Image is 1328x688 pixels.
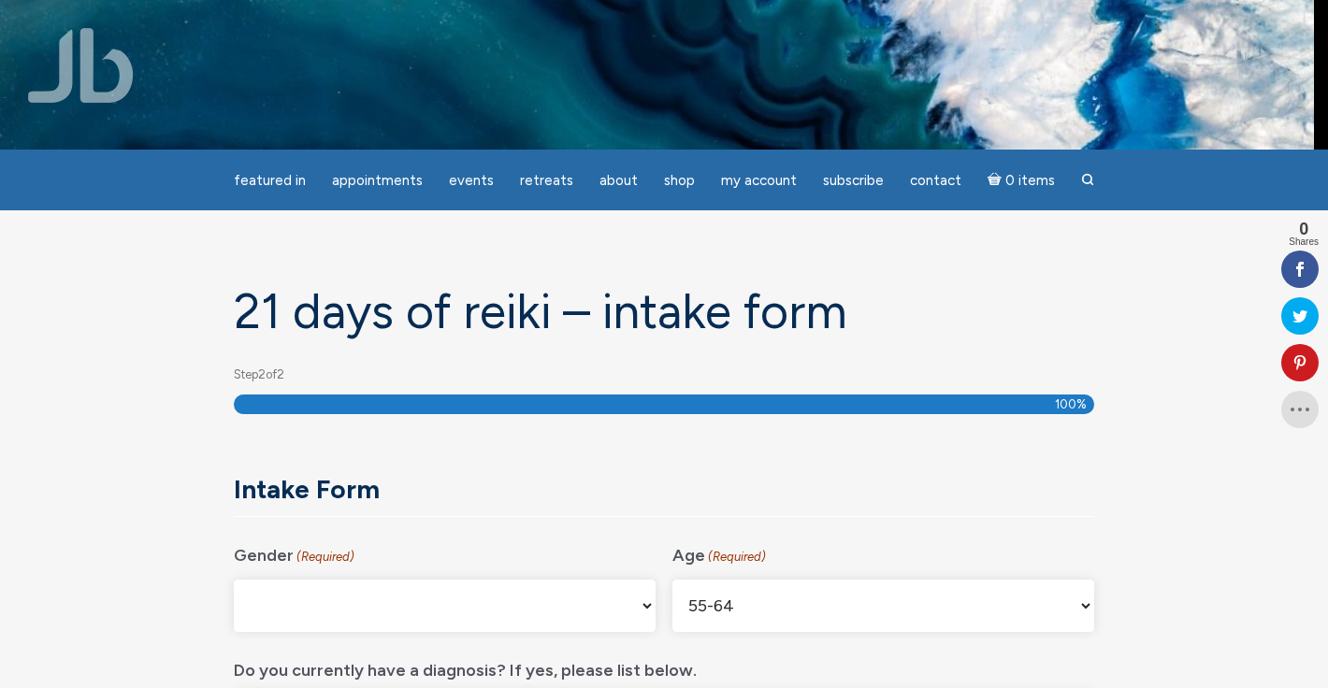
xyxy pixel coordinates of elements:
span: Subscribe [823,172,884,189]
span: 0 items [1005,174,1055,188]
a: Subscribe [812,163,895,199]
label: Do you currently have a diagnosis? If yes, please list below. [234,647,697,685]
span: (Required) [296,543,355,572]
label: Age [672,532,766,572]
span: 0 [1289,221,1319,237]
span: Retreats [520,172,573,189]
i: Cart [988,172,1005,189]
p: Step of [234,361,1094,390]
span: Shop [664,172,695,189]
span: Events [449,172,494,189]
h3: Intake Form [234,474,1079,506]
a: About [588,163,649,199]
span: Appointments [332,172,423,189]
a: Cart0 items [976,161,1066,199]
a: Contact [899,163,973,199]
span: My Account [721,172,797,189]
label: Gender [234,532,354,572]
a: featured in [223,163,317,199]
a: Appointments [321,163,434,199]
span: 2 [258,367,266,381]
a: Shop [653,163,706,199]
a: Events [438,163,505,199]
h1: 21 days of Reiki – Intake form [234,285,1094,338]
img: Jamie Butler. The Everyday Medium [28,28,134,103]
span: About [599,172,638,189]
span: featured in [234,172,306,189]
span: Contact [910,172,961,189]
a: My Account [710,163,808,199]
span: Shares [1289,237,1319,247]
span: 100% [1055,394,1087,414]
a: Retreats [509,163,585,199]
span: 2 [277,367,284,381]
span: (Required) [707,543,767,572]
